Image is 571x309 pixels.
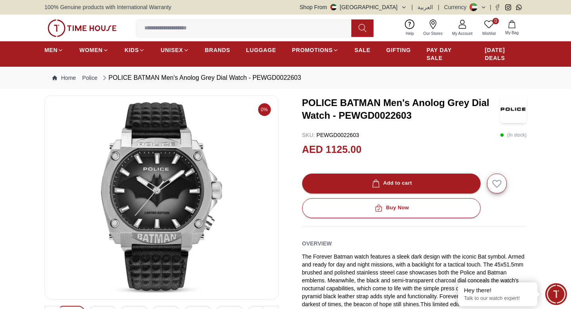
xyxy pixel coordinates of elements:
[302,238,332,249] h2: Overview
[427,46,469,62] span: PAY DAY SALE
[52,74,76,82] a: Home
[161,43,189,57] a: UNISEX
[500,95,527,123] img: POLICE BATMAN Men's Anolog Grey Dial Watch - PEWGD0022603
[44,46,57,54] span: MEN
[302,142,362,157] h2: AED 1125.00
[427,43,469,65] a: PAY DAY SALE
[302,132,315,138] span: SKU :
[82,74,97,82] a: Police
[44,3,171,11] span: 100% Genuine products with International Warranty
[419,18,447,38] a: Our Stores
[161,46,183,54] span: UNISEX
[205,46,230,54] span: BRANDS
[485,46,527,62] span: [DATE] DEALS
[354,46,370,54] span: SALE
[302,174,481,193] button: Add to cart
[402,31,417,37] span: Help
[502,30,522,36] span: My Bag
[386,43,411,57] a: GIFTING
[418,3,433,11] button: العربية
[51,102,272,293] img: POLICE BATMAN Men's Anolog Grey Dial Watch - PEWGD0022603
[492,18,499,24] span: 0
[354,43,370,57] a: SALE
[330,4,337,10] img: United Arab Emirates
[401,18,419,38] a: Help
[302,97,500,122] h3: POLICE BATMAN Men's Anolog Grey Dial Watch - PEWGD0022603
[258,103,271,116] span: 0%
[485,43,527,65] a: [DATE] DEALS
[48,19,117,37] img: ...
[246,46,276,54] span: LUGGAGE
[545,283,567,305] div: Chat Widget
[302,131,359,139] p: PEWGD0022603
[125,43,145,57] a: KIDS
[438,3,439,11] span: |
[500,131,527,139] p: ( In stock )
[44,43,63,57] a: MEN
[79,43,109,57] a: WOMEN
[292,46,333,54] span: PROMOTIONS
[516,4,522,10] a: Whatsapp
[420,31,446,37] span: Our Stores
[300,3,407,11] button: Shop From[GEOGRAPHIC_DATA]
[444,3,470,11] div: Currency
[370,179,412,188] div: Add to cart
[44,67,527,89] nav: Breadcrumb
[505,4,511,10] a: Instagram
[490,3,491,11] span: |
[494,4,500,10] a: Facebook
[477,18,500,38] a: 0Wishlist
[125,46,139,54] span: KIDS
[500,19,523,37] button: My Bag
[479,31,499,37] span: Wishlist
[302,198,481,218] button: Buy Now
[449,31,476,37] span: My Account
[373,203,409,212] div: Buy Now
[464,286,531,294] div: Hey there!
[292,43,339,57] a: PROMOTIONS
[79,46,103,54] span: WOMEN
[205,43,230,57] a: BRANDS
[101,73,301,83] div: POLICE BATMAN Men's Anolog Grey Dial Watch - PEWGD0022603
[246,43,276,57] a: LUGGAGE
[412,3,413,11] span: |
[386,46,411,54] span: GIFTING
[464,295,531,302] p: Talk to our watch expert!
